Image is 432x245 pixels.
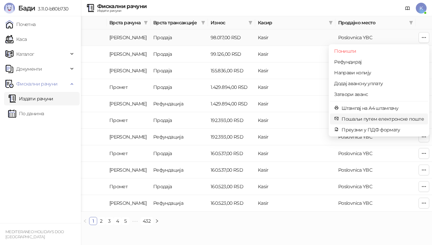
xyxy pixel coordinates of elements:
[258,19,326,26] span: Касир
[208,96,255,112] td: 1.429.894,00 RSD
[130,217,140,225] li: Следећих 5 Страна
[335,129,416,145] td: Poslovnica YBC
[402,3,413,14] a: Документација
[327,18,334,28] span: filter
[151,46,208,63] td: Продаја
[153,19,198,26] span: Врста трансакције
[255,96,335,112] td: Kasir
[208,79,255,96] td: 1.429.894,00 RSD
[408,18,414,28] span: filter
[255,129,335,145] td: Kasir
[255,46,335,63] td: Kasir
[334,58,424,66] span: Рефундирај
[140,217,153,225] li: 432
[329,21,333,25] span: filter
[342,115,424,123] span: Пошаљи путем електронске поште
[18,4,35,12] span: Бади
[8,92,53,105] a: Издати рачуни
[255,16,335,29] th: Касир
[335,29,416,46] td: Poslovnica YBC
[130,217,140,225] span: •••
[151,178,208,195] td: Продаја
[97,9,146,13] div: Издати рачуни
[211,19,246,26] span: Износ
[97,4,146,9] div: Фискални рачуни
[107,96,151,112] td: Аванс
[105,217,113,225] li: 3
[107,195,151,212] td: Аванс
[208,63,255,79] td: 155.836,00 RSD
[81,217,89,225] button: left
[409,21,413,25] span: filter
[107,29,151,46] td: Аванс
[247,18,254,28] span: filter
[155,219,159,223] span: right
[335,16,416,29] th: Продајно место
[334,91,424,98] span: Затвори аванс
[208,145,255,162] td: 160.537,00 RSD
[334,47,424,55] span: Поништи
[153,217,161,225] li: Следећа страна
[5,229,64,239] small: MEDITERANEO HOLIDAYS DOO [GEOGRAPHIC_DATA]
[255,195,335,212] td: Kasir
[151,145,208,162] td: Продаја
[5,32,27,46] a: Каса
[200,18,207,28] span: filter
[122,217,129,225] a: 5
[342,126,424,133] span: Преузми у ПДФ формату
[122,217,130,225] li: 5
[338,19,406,26] span: Продајно место
[151,96,208,112] td: Рефундација
[208,178,255,195] td: 160.523,00 RSD
[107,145,151,162] td: Промет
[97,217,105,225] li: 2
[208,129,255,145] td: 192.393,00 RSD
[248,21,252,25] span: filter
[151,112,208,129] td: Продаја
[208,162,255,178] td: 160.537,00 RSD
[16,62,42,76] span: Документи
[106,217,113,225] a: 3
[334,80,424,87] span: Додај авансну уплату
[113,217,122,225] li: 4
[255,79,335,96] td: Kasir
[208,46,255,63] td: 99.126,00 RSD
[335,162,416,178] td: Poslovnica YBC
[35,6,68,12] span: 3.11.0-b80b730
[107,162,151,178] td: Аванс
[342,104,424,112] span: Штампај на А4 штампачу
[255,29,335,46] td: Kasir
[255,63,335,79] td: Kasir
[255,178,335,195] td: Kasir
[107,46,151,63] td: Аванс
[16,47,34,61] span: Каталог
[201,21,205,25] span: filter
[142,18,149,28] span: filter
[335,178,416,195] td: Poslovnica YBC
[107,79,151,96] td: Промет
[107,129,151,145] td: Аванс
[89,217,97,225] a: 1
[151,162,208,178] td: Рефундација
[151,79,208,96] td: Продаја
[335,145,416,162] td: Poslovnica YBC
[98,217,105,225] a: 2
[16,77,57,91] span: Фискални рачуни
[141,217,153,225] a: 432
[335,195,416,212] td: Poslovnica YBC
[255,112,335,129] td: Kasir
[4,3,15,14] img: Logo
[83,219,87,223] span: left
[8,107,44,120] a: По данима
[153,217,161,225] button: right
[151,29,208,46] td: Продаја
[151,129,208,145] td: Рефундација
[416,3,427,14] span: K
[5,18,36,31] a: Почетна
[255,162,335,178] td: Kasir
[151,195,208,212] td: Рефундација
[107,63,151,79] td: Аванс
[255,145,335,162] td: Kasir
[107,178,151,195] td: Промет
